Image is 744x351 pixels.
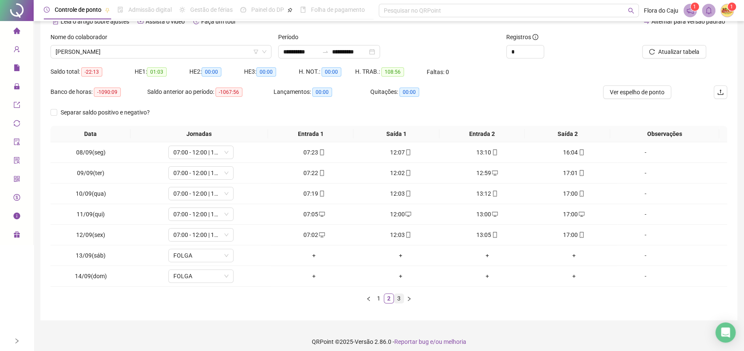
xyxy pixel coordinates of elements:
div: 17:00 [534,189,614,198]
div: 12:59 [447,168,527,178]
div: 17:01 [534,168,614,178]
span: audit [13,135,20,152]
span: gift [13,227,20,244]
span: Reportar bug e/ou melhoria [394,338,466,345]
div: 12:03 [361,230,441,239]
span: 11/09(qui) [77,211,105,218]
div: 12:00 [361,210,441,219]
div: Saldo anterior ao período: [147,88,274,97]
span: book [300,7,306,13]
span: mobile [404,170,411,176]
div: Saldo total: [50,67,135,77]
a: 1 [374,294,383,303]
div: - [620,271,670,281]
span: 07:00 - 12:00 | 13:00 - 17:00 [173,208,229,221]
span: swap-right [322,48,329,55]
span: down [224,274,229,279]
span: 1 [693,4,696,10]
div: - [620,251,670,260]
span: -1067:56 [215,88,242,97]
span: Folha de pagamento [311,6,365,13]
span: dollar [13,190,20,207]
span: 13/09(sáb) [76,252,106,259]
span: mobile [578,191,585,197]
span: Atualizar tabela [658,47,699,56]
button: right [404,293,414,303]
span: 01:03 [147,67,167,77]
a: 2 [384,294,393,303]
span: right [407,296,412,301]
span: reload [649,49,655,55]
span: Gestão de férias [190,6,233,13]
label: Nome do colaborador [50,32,113,42]
span: right [14,338,20,344]
sup: Atualize o seu contato no menu Meus Dados [728,3,736,11]
span: 09/09(ter) [77,170,104,176]
span: 00:00 [399,88,419,97]
div: 07:23 [274,148,354,157]
li: Página anterior [364,293,374,303]
span: notification [686,7,694,14]
span: mobile [578,149,585,155]
div: + [274,251,354,260]
span: 00:00 [322,67,341,77]
th: Entrada 1 [268,126,353,142]
span: down [224,191,229,196]
div: Quitações: [370,88,454,97]
span: down [224,170,229,175]
span: file [13,61,20,77]
span: Faça um tour [201,18,236,25]
span: mobile [404,232,411,238]
li: 2 [384,293,394,303]
span: FOLGA [173,249,229,262]
span: home [13,24,20,40]
span: -22:13 [81,67,102,77]
div: 13:00 [447,210,527,219]
span: user-add [13,42,20,59]
span: mobile [404,149,411,155]
th: Data [50,126,130,142]
div: + [274,271,354,281]
span: desktop [318,232,325,238]
div: 07:22 [274,168,354,178]
span: down [224,253,229,258]
span: 108:56 [381,67,404,77]
span: LEILA DA SILVA FERREIRA [56,45,266,58]
span: left [366,296,371,301]
span: Assista o vídeo [146,18,185,25]
div: 07:02 [274,230,354,239]
span: 10/09(qua) [76,190,106,197]
div: 13:12 [447,189,527,198]
div: - [620,230,670,239]
span: desktop [578,211,585,217]
span: Registros [506,32,538,42]
li: 3 [394,293,404,303]
span: 14/09(dom) [75,273,107,279]
span: mobile [404,191,411,197]
span: -1090:09 [94,88,121,97]
div: - [620,168,670,178]
span: 08/09(seg) [76,149,106,156]
span: lock [13,79,20,96]
div: + [361,271,441,281]
div: 13:10 [447,148,527,157]
span: solution [13,153,20,170]
div: 16:04 [534,148,614,157]
span: 07:00 - 12:00 | 13:00 - 17:00 [173,167,229,179]
span: to [322,48,329,55]
span: qrcode [13,172,20,189]
span: history [193,19,199,24]
button: left [364,293,374,303]
div: H. NOT.: [299,67,355,77]
span: bell [705,7,712,14]
span: Separar saldo positivo e negativo? [57,108,153,117]
span: Versão [355,338,373,345]
button: Ver espelho de ponto [603,85,671,99]
span: sun [179,7,185,13]
div: Banco de horas: [50,88,147,97]
span: pushpin [287,8,292,13]
th: Jornadas [130,126,268,142]
span: swap [643,19,649,24]
span: dashboard [240,7,246,13]
span: mobile [318,149,325,155]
